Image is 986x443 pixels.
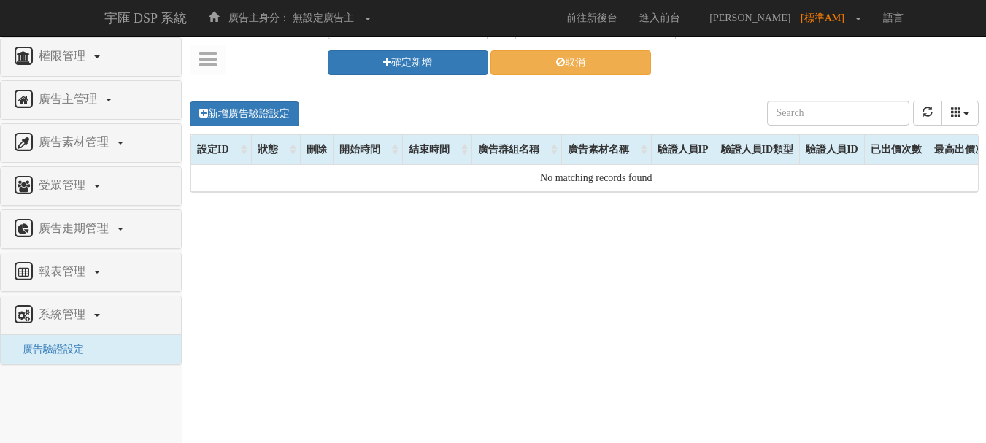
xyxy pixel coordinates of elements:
[191,135,251,164] div: 設定ID
[490,50,651,75] a: 取消
[12,131,170,155] a: 廣告素材管理
[941,101,979,126] button: columns
[865,135,928,164] div: 已出價次數
[35,265,93,277] span: 報表管理
[12,261,170,284] a: 報表管理
[301,135,333,164] div: 刪除
[913,101,942,126] button: refresh
[12,304,170,327] a: 系統管理
[562,135,651,164] div: 廣告素材名稱
[12,174,170,198] a: 受眾管理
[12,344,84,355] a: 廣告驗證設定
[652,135,715,164] div: 驗證人員IP
[800,135,864,164] div: 驗證人員ID
[293,12,354,23] span: 無設定廣告主
[35,222,116,234] span: 廣告走期管理
[702,12,798,23] span: [PERSON_NAME]
[35,50,93,62] span: 權限管理
[941,101,979,126] div: Columns
[35,93,104,105] span: 廣告主管理
[35,308,93,320] span: 系統管理
[12,88,170,112] a: 廣告主管理
[35,136,116,148] span: 廣告素材管理
[252,135,300,164] div: 狀態
[228,12,290,23] span: 廣告主身分：
[328,50,488,75] button: 確定新增
[12,45,170,69] a: 權限管理
[767,101,909,126] input: Search
[715,135,800,164] div: 驗證人員ID類型
[801,12,852,23] span: [標準AM]
[403,135,471,164] div: 結束時間
[190,101,299,126] a: 新增廣告驗證設定
[334,135,402,164] div: 開始時間
[12,217,170,241] a: 廣告走期管理
[35,179,93,191] span: 受眾管理
[472,135,561,164] div: 廣告群組名稱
